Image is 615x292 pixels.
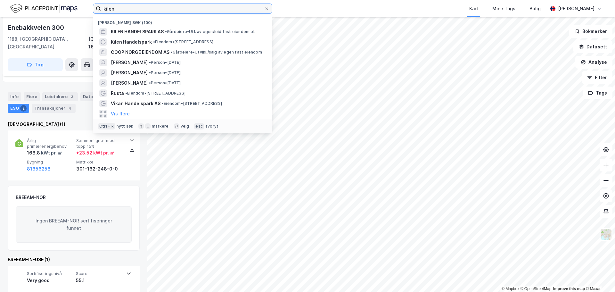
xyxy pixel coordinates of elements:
[27,149,62,157] div: 168.8
[76,138,123,149] span: Sammenlignet med topp 15%
[153,39,155,44] span: •
[502,287,519,291] a: Mapbox
[165,29,167,34] span: •
[171,50,262,55] span: Gårdeiere • Utvikl./salg av egen fast eiendom
[111,59,148,66] span: [PERSON_NAME]
[194,123,204,129] div: esc
[8,35,88,51] div: 1188, [GEOGRAPHIC_DATA], [GEOGRAPHIC_DATA]
[101,4,264,13] input: Søk på adresse, matrikkel, gårdeiere, leietakere eller personer
[162,101,164,106] span: •
[149,80,151,85] span: •
[582,71,612,84] button: Filter
[67,105,73,112] div: 4
[16,194,46,201] div: BREEAM-NOR
[165,29,255,34] span: Gårdeiere • Utl. av egen/leid fast eiendom el.
[152,124,168,129] div: markere
[76,277,122,284] div: 55.1
[27,165,51,173] button: 81656258
[583,87,612,99] button: Tags
[16,206,132,243] div: Ingen BREEAM-NOR sertifiseringer funnet
[27,159,74,165] span: Bygning
[42,92,78,101] div: Leietakere
[573,40,612,53] button: Datasett
[111,38,152,46] span: Kilen Handelspark
[27,277,73,284] div: Very good
[569,25,612,38] button: Bokmerker
[111,79,148,87] span: [PERSON_NAME]
[69,94,75,100] div: 3
[469,5,478,13] div: Kart
[10,3,78,14] img: logo.f888ab2527a4732fd821a326f86c7f29.svg
[27,271,73,276] span: Sertifiseringsnivå
[529,5,541,13] div: Bolig
[125,91,127,96] span: •
[492,5,515,13] div: Mine Tags
[181,124,189,129] div: velg
[93,15,272,27] div: [PERSON_NAME] søk (100)
[171,50,173,54] span: •
[76,149,114,157] div: + 23.52 kWt pr. ㎡
[8,22,65,33] div: Enebakkveien 300
[111,89,124,97] span: Rusta
[76,271,122,276] span: Score
[553,287,585,291] a: Improve this map
[125,91,185,96] span: Eiendom • [STREET_ADDRESS]
[111,100,160,107] span: Vikan Handelspark AS
[76,159,123,165] span: Matrikkel
[149,60,181,65] span: Person • [DATE]
[88,35,140,51] div: [GEOGRAPHIC_DATA], 162/248
[27,138,74,149] span: Årlig primærenergibehov
[8,92,21,101] div: Info
[111,48,169,56] span: COOP NORGE EIENDOM AS
[149,80,181,86] span: Person • [DATE]
[8,58,63,71] button: Tag
[205,124,218,129] div: avbryt
[76,165,123,173] div: 301-162-248-0-0
[8,121,140,128] div: [DEMOGRAPHIC_DATA] (1)
[583,261,615,292] iframe: Chat Widget
[20,105,27,112] div: 2
[32,104,76,113] div: Transaksjoner
[111,110,130,118] button: Vis flere
[8,104,29,113] div: ESG
[117,124,134,129] div: nytt søk
[162,101,222,106] span: Eiendom • [STREET_ADDRESS]
[40,149,62,157] div: kWt pr. ㎡
[98,123,115,129] div: Ctrl + k
[600,228,612,240] img: Z
[153,39,213,45] span: Eiendom • [STREET_ADDRESS]
[80,92,104,101] div: Datasett
[558,5,594,13] div: [PERSON_NAME]
[111,28,164,36] span: KILEN HANDELSPARK AS
[111,69,148,77] span: [PERSON_NAME]
[149,70,181,75] span: Person • [DATE]
[149,70,151,75] span: •
[149,60,151,65] span: •
[575,56,612,69] button: Analyse
[24,92,40,101] div: Eiere
[8,256,140,263] div: BREEAM-IN-USE (1)
[521,287,552,291] a: OpenStreetMap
